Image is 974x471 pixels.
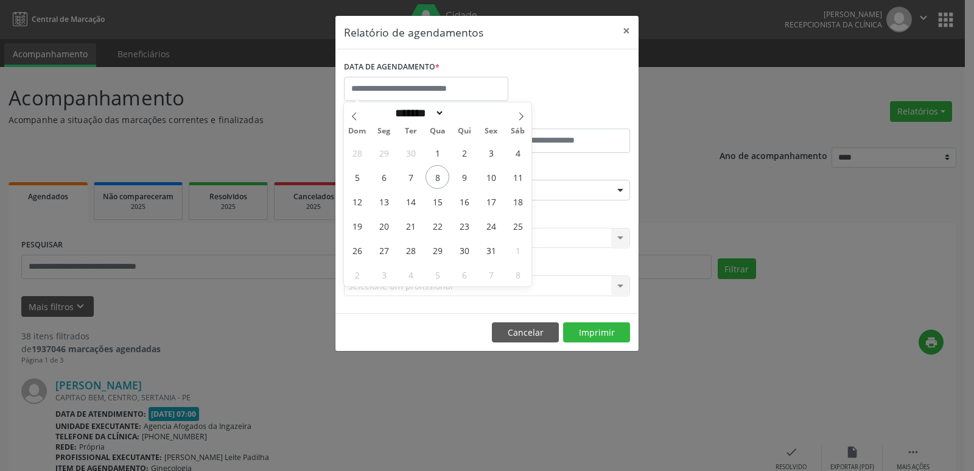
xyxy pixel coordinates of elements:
[479,263,503,286] span: Novembro 7, 2025
[506,263,530,286] span: Novembro 8, 2025
[451,127,478,135] span: Qui
[345,141,369,165] span: Setembro 28, 2025
[452,165,476,189] span: Outubro 9, 2025
[399,141,422,165] span: Setembro 30, 2025
[426,263,449,286] span: Novembro 5, 2025
[399,263,422,286] span: Novembro 4, 2025
[614,16,639,46] button: Close
[444,107,485,119] input: Year
[371,127,398,135] span: Seg
[479,141,503,165] span: Outubro 3, 2025
[479,214,503,238] span: Outubro 24, 2025
[391,107,444,119] select: Month
[479,238,503,262] span: Outubro 31, 2025
[478,127,505,135] span: Sex
[505,127,531,135] span: Sáb
[506,238,530,262] span: Novembro 1, 2025
[372,263,396,286] span: Novembro 3, 2025
[345,189,369,213] span: Outubro 12, 2025
[372,214,396,238] span: Outubro 20, 2025
[426,189,449,213] span: Outubro 15, 2025
[372,238,396,262] span: Outubro 27, 2025
[372,189,396,213] span: Outubro 13, 2025
[399,214,422,238] span: Outubro 21, 2025
[372,141,396,165] span: Setembro 29, 2025
[452,263,476,286] span: Novembro 6, 2025
[426,214,449,238] span: Outubro 22, 2025
[426,238,449,262] span: Outubro 29, 2025
[479,189,503,213] span: Outubro 17, 2025
[426,165,449,189] span: Outubro 8, 2025
[492,322,559,343] button: Cancelar
[563,322,630,343] button: Imprimir
[506,141,530,165] span: Outubro 4, 2025
[399,189,422,213] span: Outubro 14, 2025
[345,214,369,238] span: Outubro 19, 2025
[344,58,440,77] label: DATA DE AGENDAMENTO
[345,263,369,286] span: Novembro 2, 2025
[452,214,476,238] span: Outubro 23, 2025
[426,141,449,165] span: Outubro 1, 2025
[452,189,476,213] span: Outubro 16, 2025
[399,238,422,262] span: Outubro 28, 2025
[506,214,530,238] span: Outubro 25, 2025
[344,127,371,135] span: Dom
[345,165,369,189] span: Outubro 5, 2025
[399,165,422,189] span: Outubro 7, 2025
[490,110,630,129] label: ATÉ
[452,238,476,262] span: Outubro 30, 2025
[372,165,396,189] span: Outubro 6, 2025
[398,127,424,135] span: Ter
[506,189,530,213] span: Outubro 18, 2025
[452,141,476,165] span: Outubro 2, 2025
[345,238,369,262] span: Outubro 26, 2025
[424,127,451,135] span: Qua
[479,165,503,189] span: Outubro 10, 2025
[506,165,530,189] span: Outubro 11, 2025
[344,24,483,40] h5: Relatório de agendamentos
